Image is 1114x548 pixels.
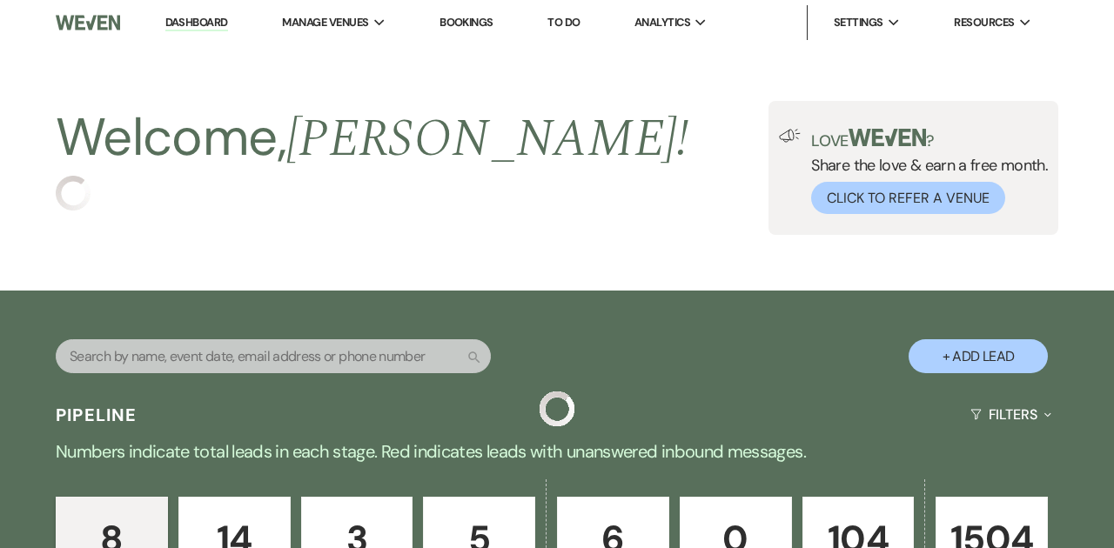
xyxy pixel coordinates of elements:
a: Dashboard [165,15,228,31]
span: Analytics [634,14,690,31]
img: loud-speaker-illustration.svg [779,129,801,143]
span: Resources [954,14,1014,31]
a: Bookings [440,15,493,30]
span: [PERSON_NAME] ! [286,99,688,179]
h3: Pipeline [56,403,138,427]
img: loading spinner [540,391,574,426]
p: Love ? [811,129,1048,149]
img: weven-logo-green.svg [849,129,926,146]
button: + Add Lead [909,339,1048,373]
span: Manage Venues [282,14,368,31]
button: Filters [963,391,1058,438]
input: Search by name, event date, email address or phone number [56,339,491,373]
img: Weven Logo [56,4,120,41]
a: To Do [547,15,580,30]
img: loading spinner [56,176,91,211]
div: Share the love & earn a free month. [801,129,1048,214]
button: Click to Refer a Venue [811,182,1005,214]
h2: Welcome, [56,101,688,176]
span: Settings [834,14,883,31]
